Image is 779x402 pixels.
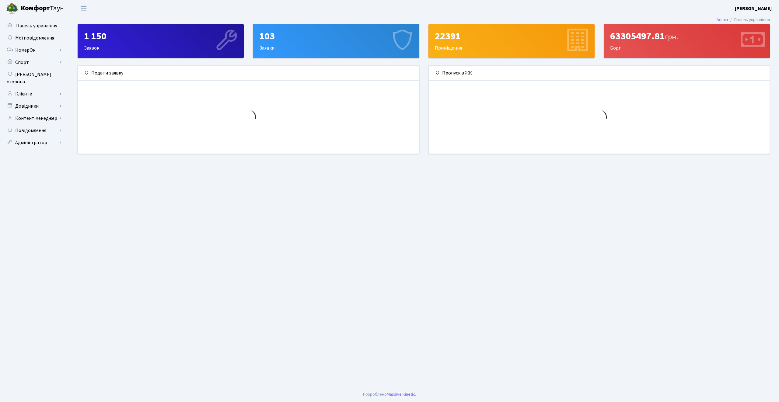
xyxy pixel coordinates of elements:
div: Борг [604,24,770,58]
span: Таун [21,3,64,14]
a: Повідомлення [3,124,64,137]
a: Адміністратор [3,137,64,149]
span: грн. [665,32,678,42]
a: Клієнти [3,88,64,100]
span: Мої повідомлення [15,35,54,41]
a: Панель управління [3,20,64,32]
button: Переключити навігацію [76,3,91,13]
div: 63305497.81 [610,30,763,42]
a: Контент менеджер [3,112,64,124]
span: Панель управління [16,23,57,29]
a: 103Заявки [253,24,419,58]
div: 1 150 [84,30,237,42]
div: Подати заявку [78,66,419,81]
img: logo.png [6,2,18,15]
li: Панель управління [728,16,770,23]
b: Комфорт [21,3,50,13]
a: НомерОк [3,44,64,56]
a: Спорт [3,56,64,68]
div: Заявок [78,24,243,58]
div: Пропуск в ЖК [429,66,770,81]
a: Massive Kinetic [387,391,415,397]
a: 1 150Заявок [78,24,244,58]
div: Приміщення [429,24,594,58]
a: [PERSON_NAME] [735,5,772,12]
a: [PERSON_NAME] охорона [3,68,64,88]
nav: breadcrumb [707,13,779,26]
div: Розроблено . [363,391,416,398]
a: 22391Приміщення [428,24,595,58]
div: 103 [259,30,413,42]
div: 22391 [435,30,588,42]
div: Заявки [253,24,419,58]
a: Мої повідомлення [3,32,64,44]
a: Admin [717,16,728,23]
a: Довідники [3,100,64,112]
